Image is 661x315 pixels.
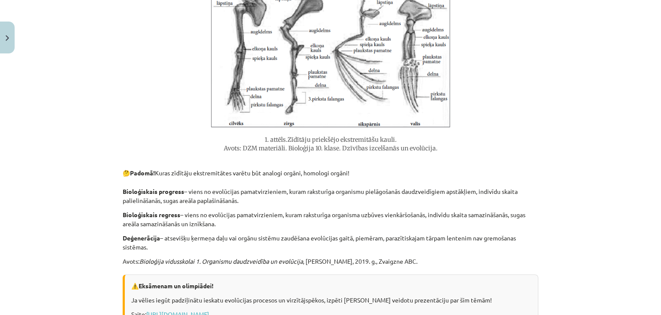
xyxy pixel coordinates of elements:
p: – viens no evolūcijas pamatvirzieniem, kuram raksturīga organismu pielāgošanās daudzveidīgiem aps... [123,187,538,205]
em: Bioloģija vidusskolai 1. Organismu daudzveidība un evolūcija [139,257,303,265]
p: ⚠️ [131,281,531,290]
strong: Bioloģiskais regress [123,211,180,218]
p: Avots: , [PERSON_NAME], 2019. g., Zvaigzne ABC. [123,257,538,266]
strong: Eksāmenam un olimpiādei! [139,282,213,290]
p: 🤔 Kuras zīdītāju ekstremitātes varētu būt analogi orgāni, homologi orgāni! [123,168,538,182]
strong: 1. attēls. [265,136,287,143]
p: Ja vēlies iegūt padziļinātu ieskatu evolūcijas procesos un virzītājspēkos, izpēti [PERSON_NAME] v... [131,296,531,305]
img: icon-close-lesson-0947bae3869378f0d4975bcd49f059093ad1ed9edebbc8119c70593378902aed.svg [6,35,9,41]
strong: Padomā! [130,169,155,177]
p: Zīdītāju priekšējo ekstremitāšu kauli. Avots: DZM materiāli. Bioloģija 10. klase. Dzīvības izcelš... [219,136,443,153]
strong: Bioloģiskais progress [123,187,184,195]
p: – viens no evolūcijas pamatvirzieniem, kuram raksturīga organisma uzbūves vienkāršošanās, indivīd... [123,210,538,228]
p: – atsevišķu ķermeņa daļu vai orgānu sistēmu zaudēšana evolūcijas gaitā, piemēram, parazītiskajam ... [123,234,538,252]
strong: Deģenerācija [123,234,160,242]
